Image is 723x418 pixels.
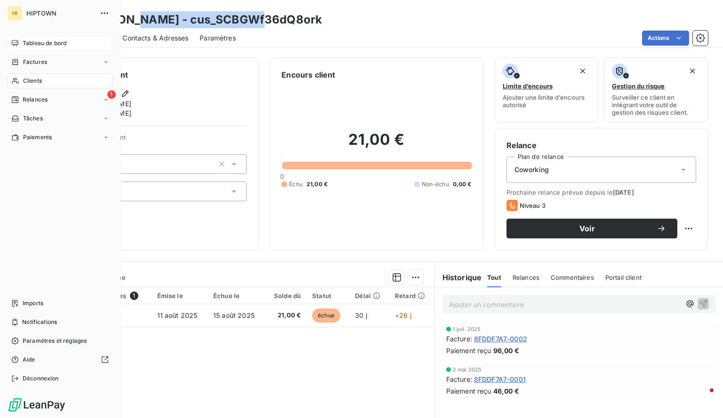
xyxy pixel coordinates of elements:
[271,311,301,320] span: 21,00 €
[23,133,52,142] span: Paiements
[435,272,482,283] h6: Historique
[642,31,689,46] button: Actions
[23,355,35,364] span: Aide
[213,311,255,319] span: 15 août 2025
[506,140,696,151] h6: Relance
[22,318,57,326] span: Notifications
[474,334,527,344] span: 8FDDF7A7-0002
[157,311,198,319] span: 11 août 2025
[503,82,553,90] span: Limite d’encours
[446,386,491,396] span: Paiement reçu
[8,397,66,412] img: Logo LeanPay
[157,292,202,300] div: Émise le
[453,367,482,372] span: 2 mai 2025
[107,90,116,99] span: 1
[446,374,472,384] span: Facture :
[605,274,642,281] span: Portail client
[281,69,335,80] h6: Encours client
[446,346,491,355] span: Paiement reçu
[76,134,247,147] span: Propriétés Client
[23,337,87,345] span: Paramètres et réglages
[23,114,43,123] span: Tâches
[551,274,594,281] span: Commentaires
[453,326,481,332] span: 1 juil. 2025
[57,69,247,80] h6: Informations client
[513,274,539,281] span: Relances
[503,94,591,109] span: Ajouter une limite d’encours autorisé
[395,292,429,300] div: Retard
[23,374,59,383] span: Déconnexion
[422,180,449,189] span: Non-échu
[613,189,634,196] span: [DATE]
[83,11,322,28] h3: [PERSON_NAME] - cus_SCBGWf36dQ8ork
[312,292,344,300] div: Statut
[23,299,43,308] span: Imports
[493,386,519,396] span: 46,00 €
[691,386,714,409] iframe: Intercom live chat
[312,308,340,323] span: échue
[23,95,48,104] span: Relances
[271,292,301,300] div: Solde dû
[395,311,411,319] span: +26 j
[122,33,188,43] span: Contacts & Adresses
[474,374,526,384] span: 8FDDF7A7-0001
[119,160,127,168] input: Ajouter une valeur
[612,94,700,116] span: Surveiller ce client en intégrant votre outil de gestion des risques client.
[130,292,138,300] span: 1
[306,180,328,189] span: 21,00 €
[8,6,23,21] div: HI
[495,57,599,122] button: Limite d’encoursAjouter une limite d’encours autorisé
[453,180,472,189] span: 0,00 €
[289,180,303,189] span: Échu
[213,292,259,300] div: Échue le
[514,165,549,174] span: Coworking
[8,352,112,367] a: Aide
[23,58,47,66] span: Factures
[493,346,519,355] span: 96,00 €
[506,189,696,196] span: Prochaine relance prévue depuis le
[446,334,472,344] span: Facture :
[355,311,367,319] span: 30 j
[612,82,665,90] span: Gestion du risque
[26,9,94,17] span: HIPTOWN
[280,173,284,180] span: 0
[355,292,384,300] div: Délai
[520,202,546,209] span: Niveau 3
[518,225,657,232] span: Voir
[604,57,708,122] button: Gestion du risqueSurveiller ce client en intégrant votre outil de gestion des risques client.
[200,33,236,43] span: Paramètres
[506,219,677,238] button: Voir
[281,130,471,158] h2: 21,00 €
[23,39,66,47] span: Tableau de bord
[487,274,501,281] span: Tout
[23,77,42,85] span: Clients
